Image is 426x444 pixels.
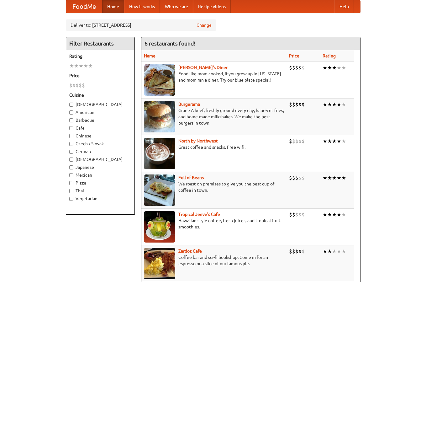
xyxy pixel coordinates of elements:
[289,64,292,71] li: $
[332,101,337,108] li: ★
[69,142,73,146] input: Czech / Slovak
[302,101,305,108] li: $
[69,156,131,163] label: [DEMOGRAPHIC_DATA]
[69,141,131,147] label: Czech / Slovak
[295,101,298,108] li: $
[289,174,292,181] li: $
[341,138,346,145] li: ★
[197,22,212,28] a: Change
[337,174,341,181] li: ★
[332,174,337,181] li: ★
[69,133,131,139] label: Chinese
[69,134,73,138] input: Chinese
[144,217,284,230] p: Hawaiian style coffee, fresh juices, and tropical fruit smoothies.
[337,64,341,71] li: ★
[69,109,131,115] label: American
[69,101,131,108] label: [DEMOGRAPHIC_DATA]
[289,101,292,108] li: $
[72,82,76,89] li: $
[332,248,337,255] li: ★
[323,248,327,255] li: ★
[298,174,302,181] li: $
[69,189,73,193] input: Thai
[144,248,175,279] img: zardoz.jpg
[298,101,302,108] li: $
[83,62,88,69] li: ★
[69,118,73,122] input: Barbecue
[292,248,295,255] li: $
[295,64,298,71] li: $
[178,102,200,107] a: Burgerama
[337,138,341,145] li: ★
[298,248,302,255] li: $
[298,211,302,218] li: $
[144,254,284,267] p: Coffee bar and sci-fi bookshop. Come in for an espresso or a slice of our famous pie.
[69,172,131,178] label: Mexican
[337,211,341,218] li: ★
[302,138,305,145] li: $
[69,82,72,89] li: $
[327,138,332,145] li: ★
[341,64,346,71] li: ★
[69,150,73,154] input: German
[69,165,73,169] input: Japanese
[69,103,73,107] input: [DEMOGRAPHIC_DATA]
[323,211,327,218] li: ★
[302,174,305,181] li: $
[66,0,102,13] a: FoodMe
[295,211,298,218] li: $
[178,65,228,70] a: [PERSON_NAME]'s Diner
[66,37,134,50] h4: Filter Restaurants
[69,188,131,194] label: Thai
[69,62,74,69] li: ★
[144,64,175,96] img: sallys.jpg
[341,101,346,108] li: ★
[292,64,295,71] li: $
[82,82,85,89] li: $
[69,117,131,123] label: Barbecue
[193,0,231,13] a: Recipe videos
[144,144,284,150] p: Great coffee and snacks. Free wifi.
[302,248,305,255] li: $
[69,53,131,59] h5: Rating
[323,138,327,145] li: ★
[298,64,302,71] li: $
[323,64,327,71] li: ★
[160,0,193,13] a: Who we are
[79,82,82,89] li: $
[332,138,337,145] li: ★
[178,249,202,254] b: Zardoz Cafe
[88,62,93,69] li: ★
[292,211,295,218] li: $
[289,53,299,58] a: Price
[178,138,218,143] a: North by Northwest
[332,64,337,71] li: ★
[145,40,195,46] ng-pluralize: 6 restaurants found!
[69,125,131,131] label: Cafe
[323,174,327,181] li: ★
[327,174,332,181] li: ★
[302,64,305,71] li: $
[327,64,332,71] li: ★
[69,195,131,202] label: Vegetarian
[327,248,332,255] li: ★
[79,62,83,69] li: ★
[332,211,337,218] li: ★
[341,248,346,255] li: ★
[69,148,131,155] label: German
[178,212,220,217] a: Tropical Jeeve's Cafe
[144,138,175,169] img: north.jpg
[327,211,332,218] li: ★
[302,211,305,218] li: $
[144,71,284,83] p: Food like mom cooked, if you grew up in [US_STATE] and mom ran a diner. Try our blue plate special!
[295,174,298,181] li: $
[292,174,295,181] li: $
[144,107,284,126] p: Grade A beef, freshly ground every day, hand-cut fries, and home-made milkshakes. We make the bes...
[178,175,204,180] b: Full of Beans
[144,181,284,193] p: We roast on premises to give you the best cup of coffee in town.
[69,126,73,130] input: Cafe
[69,164,131,170] label: Japanese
